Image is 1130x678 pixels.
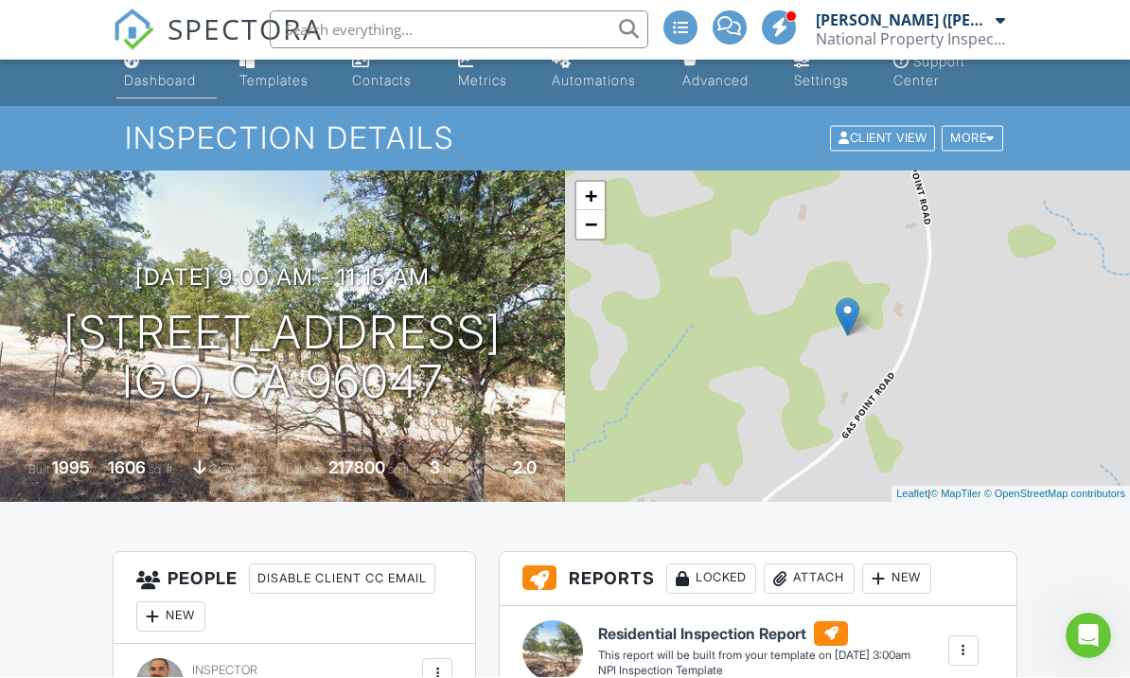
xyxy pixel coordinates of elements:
div: 2.0 [513,458,537,478]
div: More [942,127,1003,152]
div: | [892,487,1130,503]
div: 1995 [52,458,90,478]
button: Emoji picker [29,518,44,533]
img: Profile image for Support [54,10,84,41]
a: © MapTiler [930,489,981,500]
a: Zoom out [576,211,605,240]
button: Home [296,8,332,44]
a: © OpenStreetMap contributors [984,489,1125,500]
div: Dashboard [124,73,196,89]
a: Settings [786,45,871,99]
h3: Reports [500,553,1015,607]
a: Templates [232,45,329,99]
div: 3 [430,458,440,478]
a: Metrics [450,45,529,99]
p: Active 4h ago [92,24,176,43]
a: Automations (Advanced) [544,45,660,99]
a: Advanced [675,45,771,99]
div: Settings [794,73,849,89]
div: Templates [239,73,309,89]
span: SPECTORA [168,9,323,49]
span: bedrooms [443,463,495,477]
div: Automations [552,73,636,89]
span: crawlspace [209,463,268,477]
div: [PERSON_NAME] ([PERSON_NAME] [816,11,991,30]
span: Built [28,463,49,477]
h1: [STREET_ADDRESS] Igo, CA 96047 [63,309,502,409]
button: Send a message… [325,510,355,541]
a: Zoom in [576,183,605,211]
textarea: Message… [16,478,362,510]
h6: Residential Inspection Report [598,622,910,647]
div: This report will be built from your template on [DATE] 3:00am [598,649,910,664]
div: Advanced [682,73,749,89]
a: SPECTORA [113,26,323,65]
div: Support says… [15,129,363,267]
a: Contacts [344,45,435,99]
h1: Support [92,9,151,24]
a: Leaflet [896,489,927,500]
div: National Property Inspections [816,30,1005,49]
div: You've received a payment! Amount $350.00 Fee $0.00 Net $350.00 Transaction # Inspection[STREET_A... [15,129,310,225]
div: Disable Client CC Email [249,564,435,595]
div: Locked [666,564,756,595]
span: Lot Size [286,463,326,477]
iframe: Intercom live chat [1066,614,1111,659]
button: Start recording [120,518,135,533]
h1: Inspection Details [125,122,1005,155]
input: Search everything... [270,11,648,49]
span: Inspector [192,664,257,678]
button: Gif picker [60,518,75,533]
span: bathrooms [248,482,302,496]
img: The Best Home Inspection Software - Spectora [113,9,154,51]
div: 1606 [108,458,146,478]
a: Client View [828,131,940,145]
div: Contacts [352,73,412,89]
div: 217800 [328,458,385,478]
h3: People [114,553,475,645]
h3: [DATE] 9:00 am - 11:15 am [135,265,430,291]
span: sq.ft. [388,463,412,477]
div: New [862,564,931,595]
span: sq. ft. [149,463,175,477]
div: Client View [830,127,935,152]
a: [STREET_ADDRESS] [98,197,230,212]
div: Metrics [458,73,507,89]
button: Upload attachment [90,518,105,533]
div: Support • 5h ago [30,229,130,241]
div: New [136,602,205,633]
div: You've received a payment! Amount $350.00 Fee $0.00 Net $350.00 Transaction # Inspection [30,140,295,214]
a: Dashboard [116,45,217,99]
div: Close [332,8,366,42]
button: go back [12,8,48,44]
div: Attach [764,564,855,595]
a: Support Center [886,45,1014,99]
